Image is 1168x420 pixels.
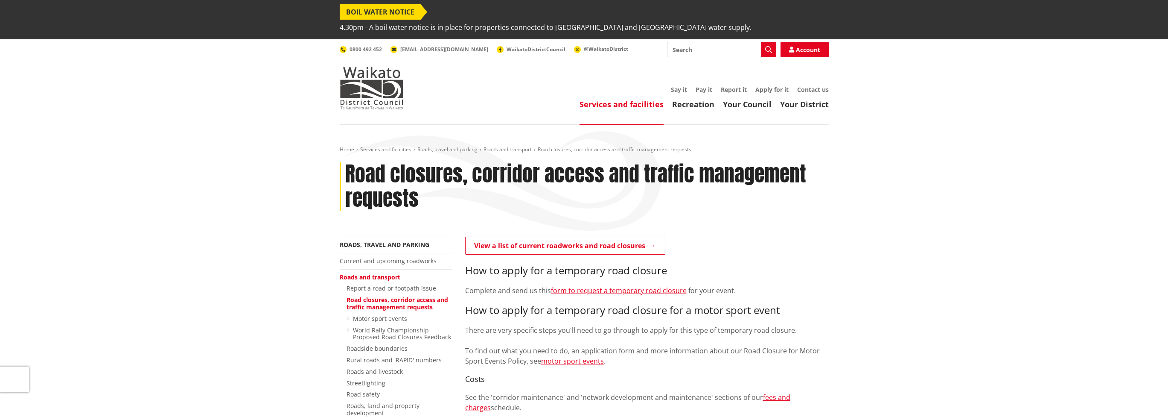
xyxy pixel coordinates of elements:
a: Report it [721,85,747,94]
a: Roads, land and property development [347,402,419,417]
a: Home [340,146,354,153]
a: form to request a temporary road closure [551,286,687,295]
nav: breadcrumb [340,146,829,153]
a: Recreation [672,99,714,109]
a: 0800 492 452 [340,46,382,53]
a: @WaikatoDistrict [574,45,628,53]
a: Roads and transport [340,273,400,281]
span: 4.30pm - A boil water notice is in place for properties connected to [GEOGRAPHIC_DATA] and [GEOGR... [340,20,751,35]
a: Say it [671,85,687,94]
a: motor sport events [541,356,604,366]
a: Apply for it [755,85,789,94]
img: Waikato District Council - Te Kaunihera aa Takiwaa o Waikato [340,67,404,109]
input: Search input [667,42,776,57]
a: Services and facilities [360,146,411,153]
h1: Road closures, corridor access and traffic management requests [345,162,829,211]
a: WaikatoDistrictCouncil [497,46,565,53]
span: @WaikatoDistrict [584,45,628,53]
a: Roads and livestock [347,367,403,376]
a: fees and charges [465,393,790,412]
p: There are very specific steps you'll need to go through to apply for this type of temporary road ... [465,325,829,366]
a: [EMAIL_ADDRESS][DOMAIN_NAME] [390,46,488,53]
a: Streetlighting [347,379,385,387]
p: See the 'corridor maintenance' and 'network development and maintenance' sections of our schedule. [465,392,829,413]
h3: How to apply for a temporary road closure for a motor sport event [465,304,829,317]
a: Road closures, corridor access and traffic management requests [347,296,448,311]
a: Roads, travel and parking [417,146,478,153]
a: Pay it [696,85,712,94]
h3: How to apply for a temporary road closure [465,264,829,277]
span: Complete and send us this [465,286,551,295]
a: Roads and transport [484,146,532,153]
span: BOIL WATER NOTICE [340,4,421,20]
a: Rural roads and 'RAPID' numbers [347,356,442,364]
a: Road safety [347,390,380,398]
a: Services and facilities [580,99,664,109]
span: for your event. [688,286,736,295]
a: View a list of current roadworks and road closures [465,237,665,255]
a: Account [781,42,829,57]
a: Roads, travel and parking [340,241,429,249]
a: Your District [780,99,829,109]
span: [EMAIL_ADDRESS][DOMAIN_NAME] [400,46,488,53]
a: World Rally Championship Proposed Road Closures Feedback [353,326,451,341]
span: WaikatoDistrictCouncil [507,46,565,53]
a: Report a road or footpath issue [347,284,436,292]
a: Your Council [723,99,772,109]
h4: Costs [465,375,829,384]
span: 0800 492 452 [350,46,382,53]
a: Current and upcoming roadworks [340,257,437,265]
a: Contact us [797,85,829,94]
span: Road closures, corridor access and traffic management requests [538,146,691,153]
a: Motor sport events [353,314,407,323]
a: Roadside boundaries [347,344,408,352]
